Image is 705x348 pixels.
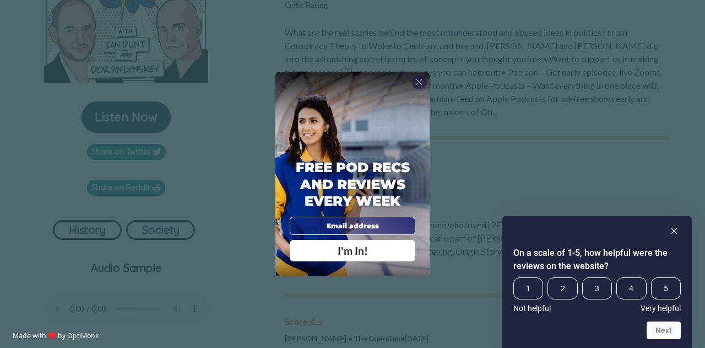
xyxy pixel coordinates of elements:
[296,159,410,209] span: Free Pod Recs and Reviews every week
[290,217,415,235] input: Email address
[616,277,646,299] span: 4
[547,277,577,299] span: 2
[338,244,368,257] span: I'm In!
[513,277,543,299] span: 1
[641,304,681,313] span: Very helpful
[13,331,99,340] a: Made with ♥️ by OptiMonk
[416,77,422,87] span: X
[651,277,681,299] span: 5
[513,277,681,313] div: On a scale of 1-5, how helpful were the reviews on the website? Select an option from 1 to 5, wit...
[582,277,612,299] span: 3
[513,304,551,313] span: Not helpful
[668,224,681,238] button: Hide survey
[513,247,681,273] h2: On a scale of 1-5, how helpful were the reviews on the website? Select an option from 1 to 5, wit...
[647,322,681,339] button: Next question
[513,224,681,339] div: On a scale of 1-5, how helpful were the reviews on the website? Select an option from 1 to 5, wit...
